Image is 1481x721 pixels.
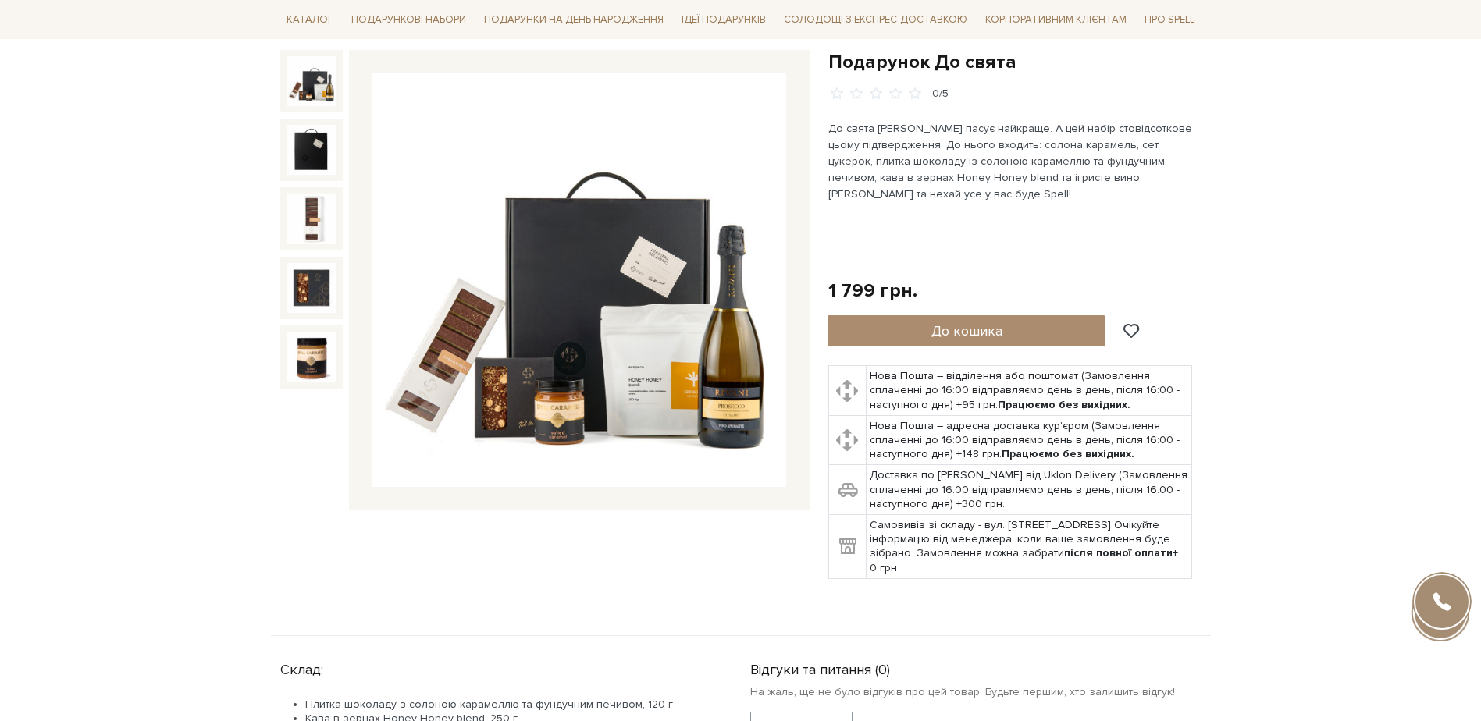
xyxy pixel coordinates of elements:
[750,655,1202,679] div: Відгуки та питання (0)
[478,8,670,32] span: Подарунки на День народження
[778,6,974,33] a: Солодощі з експрес-доставкою
[867,465,1192,515] td: Доставка по [PERSON_NAME] від Uklon Delivery (Замовлення сплаченні до 16:00 відправляємо день в д...
[280,8,340,32] span: Каталог
[750,685,1202,699] p: На жаль, ще не було відгуків про цей товар. Будьте першим, хто залишить відгук!
[828,315,1105,346] button: До кошика
[675,8,772,32] span: Ідеї подарунків
[998,398,1130,411] b: Працюємо без вихідних.
[287,263,336,313] img: Подарунок До свята
[867,515,1192,579] td: Самовивіз зі складу - вул. [STREET_ADDRESS] Очікуйте інформацію від менеджера, коли ваше замовлен...
[287,332,336,382] img: Подарунок До свята
[867,366,1192,416] td: Нова Пошта – відділення або поштомат (Замовлення сплаченні до 16:00 відправляємо день в день, піс...
[828,279,917,303] div: 1 799 грн.
[1002,447,1134,460] b: Працюємо без вихідних.
[345,8,472,32] span: Подарункові набори
[305,698,673,711] span: Плитка шоколаду з солоною карамеллю та фундучним печивом, 120 г
[828,120,1194,202] p: До свята [PERSON_NAME] пасує найкраще. А цей набір стовідсоткове цьому підтвердження. До нього вх...
[867,415,1192,465] td: Нова Пошта – адресна доставка кур'єром (Замовлення сплаченні до 16:00 відправляємо день в день, п...
[1064,546,1173,559] b: після повної оплати
[931,322,1002,339] span: До кошика
[287,125,336,175] img: Подарунок До свята
[287,56,336,106] img: Подарунок До свята
[932,87,949,101] div: 0/5
[287,194,336,243] img: Подарунок До свята
[372,73,786,487] img: Подарунок До свята
[1138,8,1201,32] span: Про Spell
[828,50,1202,74] h1: Подарунок До свята
[979,6,1133,33] a: Корпоративним клієнтам
[280,655,713,679] div: Склад:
